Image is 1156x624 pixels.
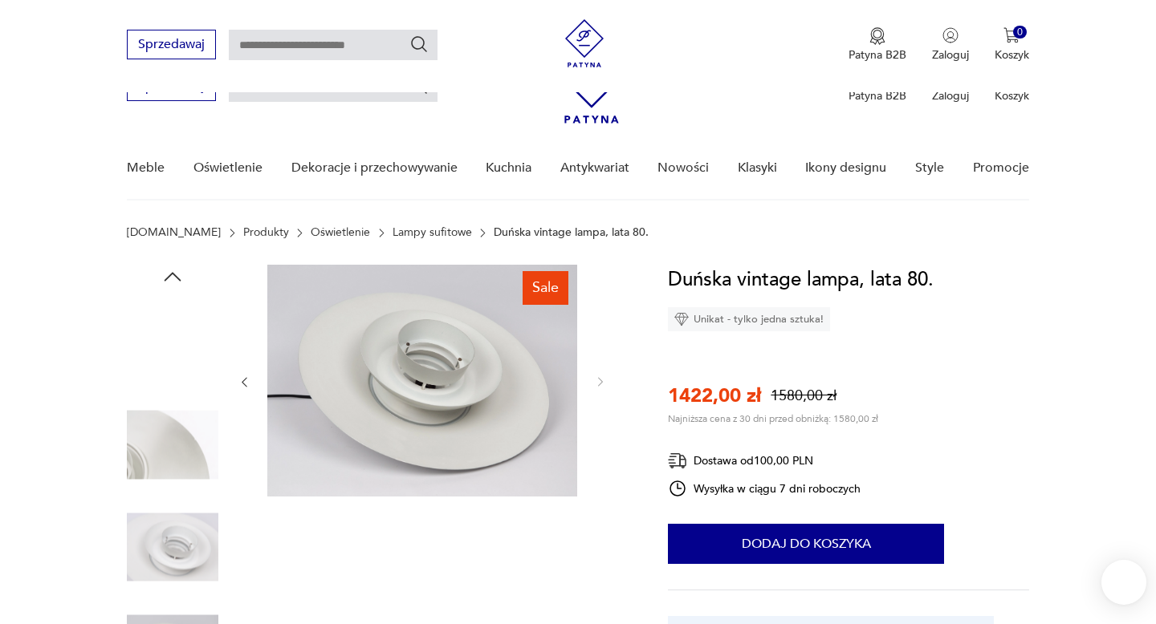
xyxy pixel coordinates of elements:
div: Dostawa od 100,00 PLN [668,451,861,471]
button: Zaloguj [932,27,969,63]
img: Zdjęcie produktu Duńska vintage lampa, lata 80. [267,265,577,496]
button: Dodaj do koszyka [668,524,944,564]
img: Patyna - sklep z meblami i dekoracjami vintage [560,19,609,67]
div: Wysyłka w ciągu 7 dni roboczych [668,479,861,498]
p: Zaloguj [932,88,969,103]
a: Style [915,137,944,199]
button: Szukaj [409,34,429,54]
iframe: Smartsupp widget button [1101,560,1146,605]
a: Sprzedawaj [127,40,216,51]
a: Promocje [973,137,1029,199]
a: Dekoracje i przechowywanie [291,137,458,199]
div: 0 [1013,26,1027,39]
a: Lampy sufitowe [393,226,472,239]
p: Koszyk [995,47,1029,63]
a: [DOMAIN_NAME] [127,226,221,239]
a: Ikony designu [805,137,886,199]
button: 0Koszyk [995,27,1029,63]
button: Patyna B2B [849,27,906,63]
div: Unikat - tylko jedna sztuka! [668,307,830,331]
img: Ikona dostawy [668,451,687,471]
a: Produkty [243,226,289,239]
a: Meble [127,137,165,199]
a: Klasyki [738,137,777,199]
img: Zdjęcie produktu Duńska vintage lampa, lata 80. [127,501,218,593]
img: Ikona medalu [869,27,885,45]
p: 1422,00 zł [668,383,761,409]
a: Ikona medaluPatyna B2B [849,27,906,63]
h1: Duńska vintage lampa, lata 80. [668,265,934,295]
img: Ikona diamentu [674,312,689,326]
div: Sale [523,271,568,305]
p: Koszyk [995,88,1029,103]
a: Oświetlenie [193,137,263,199]
p: Patyna B2B [849,47,906,63]
p: 1580,00 zł [771,386,836,406]
p: Duńska vintage lampa, lata 80. [494,226,649,239]
img: Zdjęcie produktu Duńska vintage lampa, lata 80. [127,399,218,491]
p: Patyna B2B [849,88,906,103]
p: Najniższa cena z 30 dni przed obniżką: 1580,00 zł [668,412,878,425]
img: Zdjęcie produktu Duńska vintage lampa, lata 80. [127,297,218,388]
img: Ikona koszyka [1003,27,1020,43]
p: Zaloguj [932,47,969,63]
button: Sprzedawaj [127,30,216,59]
a: Sprzedawaj [127,82,216,93]
a: Kuchnia [486,137,531,199]
a: Nowości [657,137,709,199]
a: Antykwariat [560,137,629,199]
a: Oświetlenie [311,226,370,239]
img: Ikonka użytkownika [942,27,959,43]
